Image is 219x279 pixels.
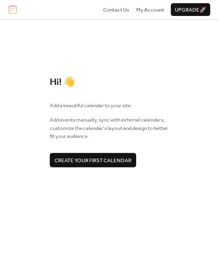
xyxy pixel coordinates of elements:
a: Contact Us [103,6,129,14]
img: logo [9,5,17,14]
span: Upgrade 🚀 [175,6,206,14]
a: My Account [136,6,164,14]
span: Add a beautiful calendar to your site. [50,102,132,110]
span: Add events manually, sync with external calendars, customize the calendar's layout and design to ... [50,116,169,140]
div: Hi! 👋 [50,77,169,88]
span: Create your first calendar [55,156,131,164]
button: Create your first calendar [50,153,136,167]
button: Upgrade🚀 [171,3,210,16]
